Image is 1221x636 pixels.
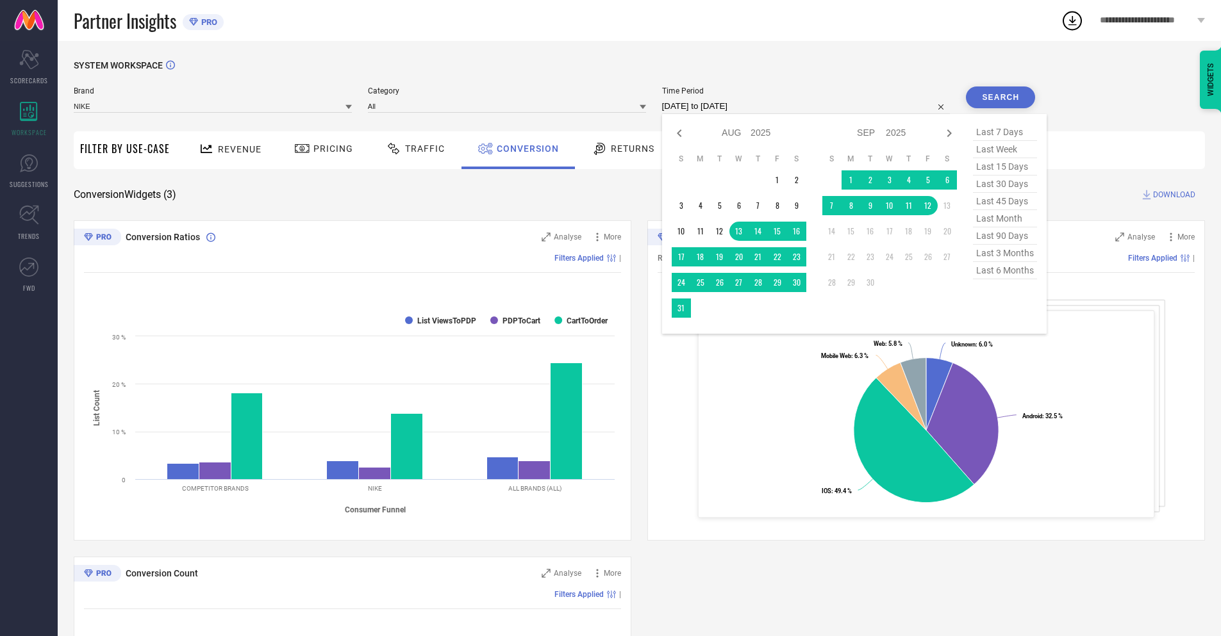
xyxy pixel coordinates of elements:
[787,154,806,164] th: Saturday
[880,222,899,241] td: Wed Sep 17 2025
[768,154,787,164] th: Friday
[918,196,938,215] td: Fri Sep 12 2025
[768,247,787,266] td: Fri Aug 22 2025
[554,590,604,599] span: Filters Applied
[126,232,200,242] span: Conversion Ratios
[417,316,476,325] text: List ViewsToPDP
[710,222,729,241] td: Tue Aug 12 2025
[74,188,176,201] span: Conversion Widgets ( 3 )
[787,196,806,215] td: Sat Aug 09 2025
[729,196,749,215] td: Wed Aug 06 2025
[749,154,768,164] th: Thursday
[842,273,861,292] td: Mon Sep 29 2025
[749,222,768,241] td: Thu Aug 14 2025
[1177,232,1195,241] span: More
[345,505,406,514] tspan: Consumer Funnel
[1022,412,1063,420] text: : 32.5 %
[938,222,957,241] td: Sat Sep 20 2025
[672,222,691,241] td: Sun Aug 10 2025
[842,196,861,215] td: Mon Sep 08 2025
[182,485,249,492] text: COMPETITOR BRANDS
[874,340,885,347] tspan: Web
[822,222,842,241] td: Sun Sep 14 2025
[821,352,868,359] text: : 6.3 %
[842,247,861,266] td: Mon Sep 22 2025
[973,227,1037,245] span: last 90 days
[768,273,787,292] td: Fri Aug 29 2025
[1153,188,1195,201] span: DOWNLOAD
[842,170,861,190] td: Mon Sep 01 2025
[604,569,621,578] span: More
[938,154,957,164] th: Saturday
[672,126,687,141] div: Previous month
[822,247,842,266] td: Sun Sep 21 2025
[861,170,880,190] td: Tue Sep 02 2025
[691,154,710,164] th: Monday
[126,568,198,578] span: Conversion Count
[821,352,851,359] tspan: Mobile Web
[861,222,880,241] td: Tue Sep 16 2025
[768,196,787,215] td: Fri Aug 08 2025
[554,569,581,578] span: Analyse
[405,143,445,154] span: Traffic
[198,17,217,27] span: PRO
[672,298,691,318] td: Sun Aug 31 2025
[899,170,918,190] td: Thu Sep 04 2025
[368,485,382,492] text: NIKE
[691,222,710,241] td: Mon Aug 11 2025
[822,487,831,494] tspan: IOS
[749,196,768,215] td: Thu Aug 07 2025
[787,222,806,241] td: Sat Aug 16 2025
[112,381,126,388] text: 20 %
[899,222,918,241] td: Thu Sep 18 2025
[80,141,170,156] span: Filter By Use-Case
[729,222,749,241] td: Wed Aug 13 2025
[966,86,1035,108] button: Search
[1127,232,1155,241] span: Analyse
[973,262,1037,279] span: last 6 months
[604,232,621,241] span: More
[658,254,720,263] span: Revenue (% share)
[619,254,621,263] span: |
[749,247,768,266] td: Thu Aug 21 2025
[672,196,691,215] td: Sun Aug 03 2025
[710,154,729,164] th: Tuesday
[691,196,710,215] td: Mon Aug 04 2025
[729,273,749,292] td: Wed Aug 27 2025
[691,273,710,292] td: Mon Aug 25 2025
[10,76,48,85] span: SCORECARDS
[619,590,621,599] span: |
[691,247,710,266] td: Mon Aug 18 2025
[18,231,40,241] span: TRENDS
[1061,9,1084,32] div: Open download list
[899,196,918,215] td: Thu Sep 11 2025
[662,99,951,114] input: Select time period
[554,232,581,241] span: Analyse
[672,273,691,292] td: Sun Aug 24 2025
[822,154,842,164] th: Sunday
[938,170,957,190] td: Sat Sep 06 2025
[899,247,918,266] td: Thu Sep 25 2025
[23,283,35,293] span: FWD
[938,196,957,215] td: Sat Sep 13 2025
[951,341,993,348] text: : 6.0 %
[1128,254,1177,263] span: Filters Applied
[313,143,353,154] span: Pricing
[918,247,938,266] td: Fri Sep 26 2025
[12,127,47,137] span: WORKSPACE
[672,247,691,266] td: Sun Aug 17 2025
[554,254,604,263] span: Filters Applied
[542,569,551,578] svg: Zoom
[74,86,352,95] span: Brand
[822,487,852,494] text: : 49.4 %
[611,143,654,154] span: Returns
[729,247,749,266] td: Wed Aug 20 2025
[503,316,540,325] text: PDPToCart
[567,316,608,325] text: CartToOrder
[874,340,902,347] text: : 5.8 %
[918,222,938,241] td: Fri Sep 19 2025
[710,247,729,266] td: Tue Aug 19 2025
[942,126,957,141] div: Next month
[74,8,176,34] span: Partner Insights
[122,477,126,484] text: 0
